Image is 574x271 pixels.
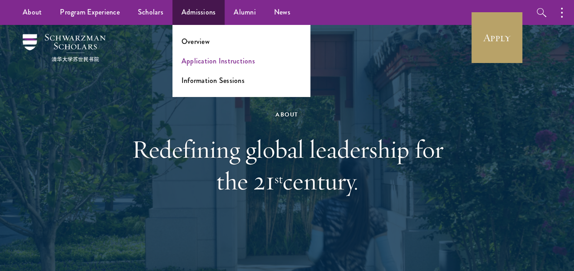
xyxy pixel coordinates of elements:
[182,56,255,66] a: Application Instructions
[471,12,522,63] a: Apply
[275,171,283,187] sup: st
[131,133,444,197] h1: Redefining global leadership for the 21 century.
[23,34,106,62] img: Schwarzman Scholars
[182,36,210,47] a: Overview
[131,110,444,120] div: About
[182,75,245,86] a: Information Sessions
